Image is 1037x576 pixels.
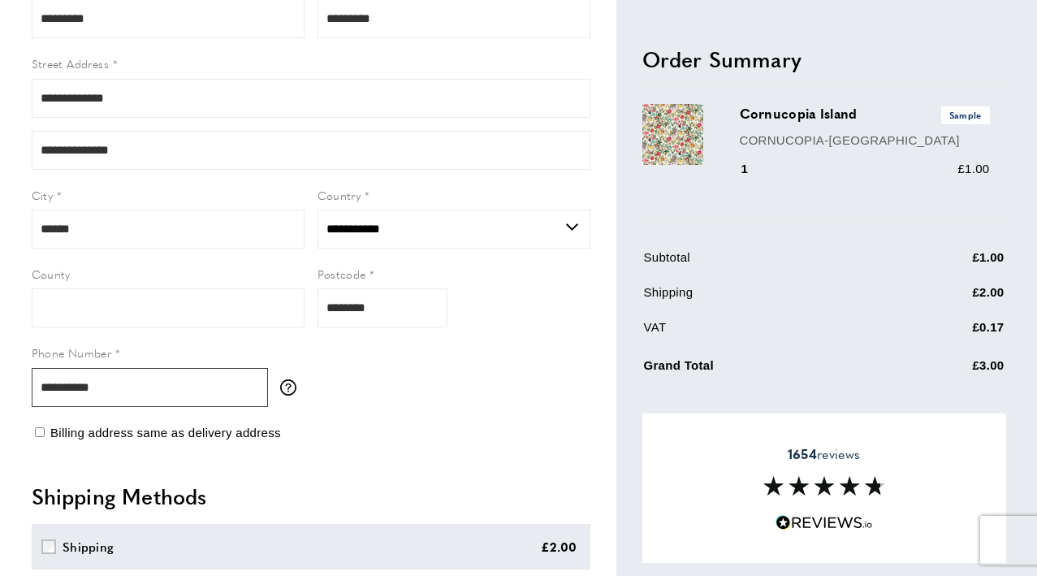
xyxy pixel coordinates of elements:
td: £3.00 [892,353,1005,388]
td: Grand Total [644,353,891,388]
span: Country [318,187,361,203]
span: £1.00 [957,162,989,175]
h2: Shipping Methods [32,482,590,511]
span: County [32,266,71,282]
span: Phone Number [32,344,112,361]
div: Shipping [63,537,114,557]
img: Reviews section [763,476,885,496]
div: 1 [740,159,771,179]
button: More information [280,379,305,396]
span: Apply Discount Code [642,410,761,430]
td: VAT [644,318,891,349]
td: £0.17 [892,318,1005,349]
img: Cornucopia Island [642,104,703,165]
td: £1.00 [892,248,1005,279]
input: Billing address same as delivery address [35,427,45,437]
td: £2.00 [892,283,1005,314]
div: £2.00 [541,537,577,557]
span: reviews [788,446,860,462]
h3: Cornucopia Island [740,104,990,123]
h2: Order Summary [642,44,1006,73]
strong: 1654 [788,444,817,463]
span: City [32,187,54,203]
span: Billing address same as delivery address [50,426,281,440]
span: Sample [941,106,990,123]
td: Subtotal [644,248,891,279]
td: Shipping [644,283,891,314]
img: Reviews.io 5 stars [776,515,873,531]
span: Street Address [32,55,110,71]
p: CORNUCOPIA-[GEOGRAPHIC_DATA] [740,130,990,149]
span: Postcode [318,266,366,282]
